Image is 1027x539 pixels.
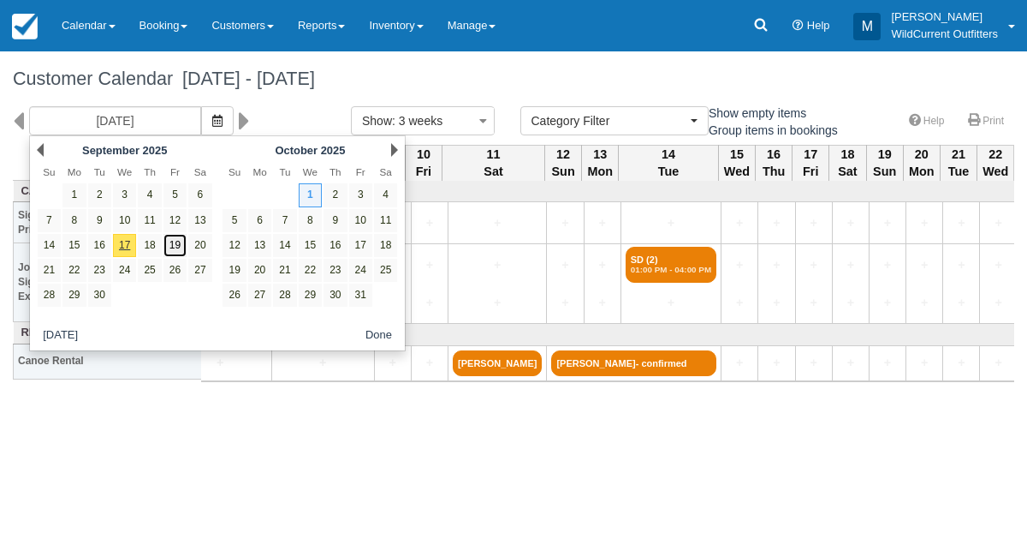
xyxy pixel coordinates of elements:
span: Monday [68,166,81,177]
a: 30 [324,284,347,307]
a: + [800,354,828,372]
a: 29 [299,284,322,307]
a: + [416,294,443,312]
th: 10 Fri [405,145,442,181]
span: Thursday [329,166,341,177]
a: 21 [38,259,61,282]
a: 27 [248,284,271,307]
a: + [416,354,443,372]
a: + [874,294,901,312]
h1: Customer Calendar [13,69,1014,89]
a: 29 [62,284,86,307]
span: [DATE] - [DATE] [173,68,315,89]
a: + [837,214,864,232]
span: Show empty items [689,106,820,118]
a: + [551,294,579,312]
button: Show: 3 weeks [351,106,495,135]
a: 14 [38,234,61,257]
button: Done [359,325,399,346]
a: 19 [163,234,187,257]
a: 5 [223,209,246,232]
a: + [874,214,901,232]
a: 15 [299,234,322,257]
a: + [763,354,790,372]
a: 7 [38,209,61,232]
a: 4 [138,183,161,207]
span: Friday [356,166,365,177]
a: + [453,294,542,312]
a: + [763,294,790,312]
span: October [275,144,318,157]
th: 18 Sat [829,145,866,181]
a: + [416,214,443,232]
a: 18 [138,234,161,257]
a: 11 [374,209,397,232]
a: 13 [248,234,271,257]
th: 16 Thu [756,145,793,181]
a: 4 [374,183,397,207]
p: WildCurrent Outfitters [891,26,998,43]
a: + [551,256,579,274]
a: 9 [324,209,347,232]
th: 20 Mon [903,145,940,181]
a: 22 [299,259,322,282]
span: : 3 weeks [392,114,442,128]
a: + [726,294,753,312]
a: + [551,214,579,232]
a: + [763,256,790,274]
a: + [726,214,753,232]
a: 10 [113,209,136,232]
a: + [379,354,407,372]
span: September [82,144,140,157]
a: Print [958,109,1014,134]
a: + [589,214,616,232]
a: 2 [88,183,111,207]
a: + [453,214,542,232]
a: 28 [38,284,61,307]
div: M [853,13,881,40]
span: Group items in bookings [689,123,852,135]
a: Prev [37,143,44,157]
span: Tuesday [94,166,105,177]
a: 26 [163,259,187,282]
th: 14 Tue [619,145,718,181]
a: + [874,256,901,274]
a: + [763,214,790,232]
a: 17 [349,234,372,257]
th: 11 Sat [442,145,545,181]
span: 2025 [143,144,168,157]
span: Wednesday [117,166,132,177]
a: 12 [223,234,246,257]
a: + [837,256,864,274]
a: + [726,256,753,274]
a: 18 [374,234,397,257]
a: Rentals (3) [18,325,198,341]
a: + [800,294,828,312]
a: 24 [349,259,372,282]
a: + [984,354,1012,372]
a: + [453,256,542,274]
a: + [947,294,975,312]
a: + [837,354,864,372]
a: + [947,256,975,274]
p: [PERSON_NAME] [891,9,998,26]
a: + [800,214,828,232]
a: 17 [113,234,136,257]
a: + [947,214,975,232]
a: 6 [248,209,271,232]
span: Sunday [43,166,55,177]
img: checkfront-main-nav-mini-logo.png [12,14,38,39]
a: + [874,354,901,372]
span: Friday [170,166,180,177]
a: 14 [273,234,296,257]
button: Category Filter [520,106,709,135]
a: 11 [138,209,161,232]
i: Help [793,21,804,32]
a: + [800,256,828,274]
th: 21 Tue [940,145,977,181]
span: Category Filter [531,112,686,129]
a: Help [899,109,955,134]
th: Canoe Rental [14,344,202,379]
a: SD (2)01:00 PM - 04:00 PM [626,247,716,283]
a: + [626,294,716,312]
